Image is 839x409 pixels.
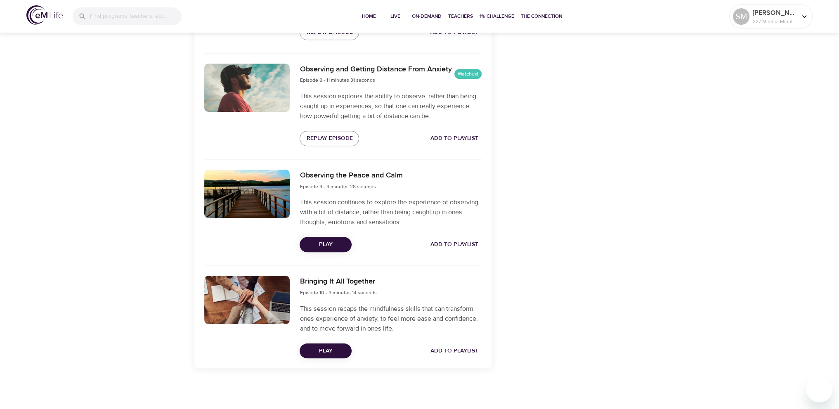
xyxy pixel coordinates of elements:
[430,346,478,356] span: Add to Playlist
[412,12,442,21] span: On-Demand
[306,133,352,144] span: Replay Episode
[300,77,375,83] span: Episode 8 - 11 minutes 31 seconds
[733,8,749,25] div: SM
[300,64,451,76] h6: Observing and Getting Distance From Anxiety
[90,7,182,25] input: Find programs, teachers, etc...
[427,237,482,252] button: Add to Playlist
[521,12,562,21] span: The Connection
[306,346,345,356] span: Play
[300,170,402,182] h6: Observing the Peace and Calm
[300,183,376,190] span: Episode 9 - 9 minutes 28 seconds
[385,12,405,21] span: Live
[300,91,481,121] p: This session explores the ability to observe, rather than being caught up in experiences, so that...
[753,8,796,18] p: [PERSON_NAME]
[430,133,478,144] span: Add to Playlist
[359,12,379,21] span: Home
[427,343,482,359] button: Add to Playlist
[300,237,352,252] button: Play
[427,131,482,146] button: Add to Playlist
[454,70,482,78] span: Watched
[300,304,481,333] p: This session recaps the mindfulness skills that can transform ones experience of anxiety, to feel...
[300,343,352,359] button: Play
[753,18,796,25] p: 227 Mindful Minutes
[300,197,481,227] p: This session continues to explore the experience of observing with a bit of distance, rather than...
[480,12,514,21] span: 1% Challenge
[300,276,376,288] h6: Bringing It All Together
[26,5,63,25] img: logo
[306,239,345,250] span: Play
[430,239,478,250] span: Add to Playlist
[300,289,376,296] span: Episode 10 - 9 minutes 14 seconds
[448,12,473,21] span: Teachers
[806,376,832,402] iframe: Button to launch messaging window
[300,131,359,146] button: Replay Episode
